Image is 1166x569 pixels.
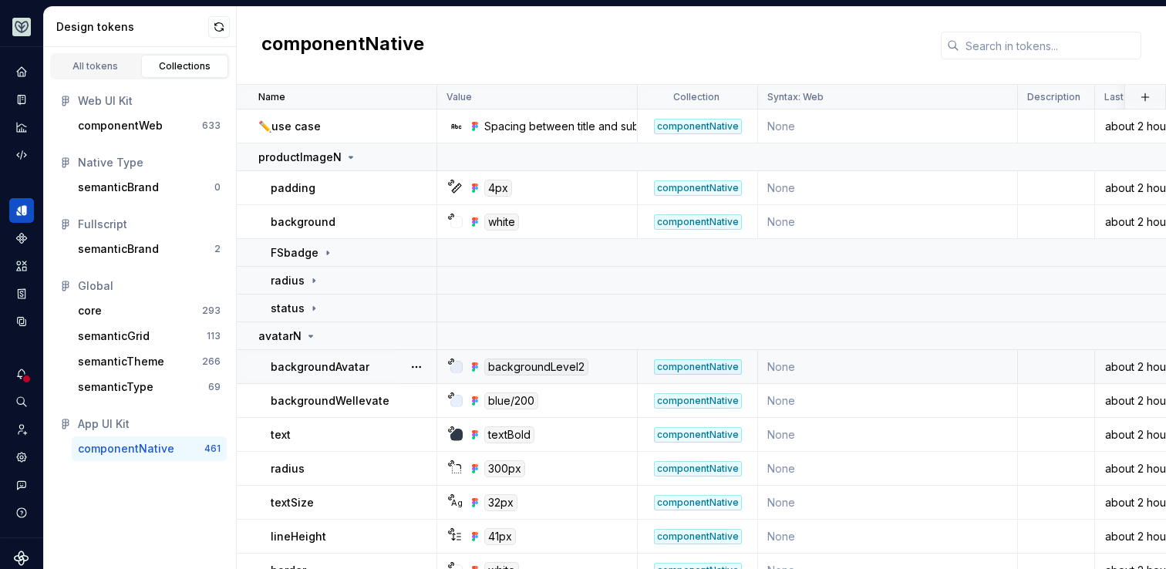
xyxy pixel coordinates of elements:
[758,384,1018,418] td: None
[271,529,326,544] p: lineHeight
[9,59,34,84] a: Home
[959,32,1141,59] input: Search in tokens...
[202,355,221,368] div: 266
[484,528,516,545] div: 41px
[9,226,34,251] a: Components
[654,180,742,196] div: componentNative
[57,60,134,72] div: All tokens
[1027,91,1080,103] p: Description
[202,120,221,132] div: 633
[654,214,742,230] div: componentNative
[484,426,534,443] div: textBold
[271,393,389,409] p: backgroundWellevate
[654,119,742,134] div: componentNative
[654,495,742,510] div: componentNative
[271,301,305,316] p: status
[204,443,221,455] div: 461
[271,359,369,375] p: backgroundAvatar
[271,180,315,196] p: padding
[202,305,221,317] div: 293
[654,359,742,375] div: componentNative
[147,60,224,72] div: Collections
[78,180,159,195] div: semanticBrand
[654,393,742,409] div: componentNative
[9,198,34,223] a: Design tokens
[78,328,150,344] div: semanticGrid
[767,91,824,103] p: Syntax: Web
[484,180,512,197] div: 4px
[214,243,221,255] div: 2
[56,19,208,35] div: Design tokens
[72,298,227,323] a: core293
[758,109,1018,143] td: None
[271,214,335,230] p: background
[78,441,174,456] div: componentNative
[450,497,463,509] div: Ag
[78,241,159,257] div: semanticBrand
[72,375,227,399] button: semanticType69
[78,118,163,133] div: componentWeb
[9,445,34,470] a: Settings
[72,175,227,200] button: semanticBrand0
[78,379,153,395] div: semanticType
[9,115,34,140] a: Analytics
[261,32,424,59] h2: componentNative
[72,324,227,348] a: semanticGrid113
[9,389,34,414] button: Search ⌘K
[14,550,29,566] svg: Supernova Logo
[447,91,472,103] p: Value
[484,214,519,231] div: white
[654,461,742,476] div: componentNative
[9,362,34,386] button: Notifications
[78,354,164,369] div: semanticTheme
[673,91,719,103] p: Collection
[78,303,102,318] div: core
[654,427,742,443] div: componentNative
[9,143,34,167] a: Code automation
[484,392,538,409] div: blue/200
[72,237,227,261] button: semanticBrand2
[72,113,227,138] button: componentWeb633
[271,273,305,288] p: radius
[208,381,221,393] div: 69
[484,359,588,375] div: backgroundLevel2
[484,119,657,134] div: Spacing between title and subtitle
[78,155,221,170] div: Native Type
[207,330,221,342] div: 113
[258,91,285,103] p: Name
[9,87,34,112] a: Documentation
[258,328,302,344] p: avatarN
[9,417,34,442] a: Invite team
[78,217,221,232] div: Fullscript
[758,205,1018,239] td: None
[72,436,227,461] button: componentNative461
[214,181,221,194] div: 0
[758,350,1018,384] td: None
[654,529,742,544] div: componentNative
[9,473,34,497] div: Contact support
[78,93,221,109] div: Web UI Kit
[78,416,221,432] div: App UI Kit
[758,452,1018,486] td: None
[758,418,1018,452] td: None
[271,461,305,476] p: radius
[9,254,34,278] a: Assets
[9,281,34,306] a: Storybook stories
[484,460,525,477] div: 300px
[1104,91,1164,103] p: Last updated
[271,495,314,510] p: textSize
[758,520,1018,554] td: None
[78,278,221,294] div: Global
[9,309,34,334] a: Data sources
